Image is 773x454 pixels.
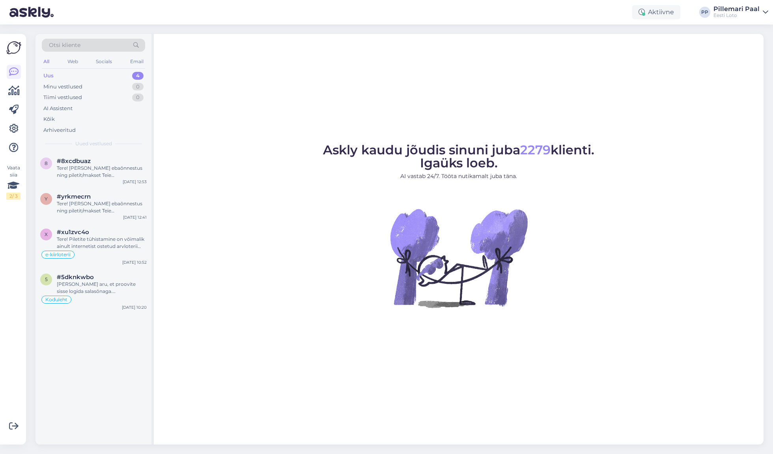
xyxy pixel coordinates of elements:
div: Eesti Loto [713,12,760,19]
span: 2279 [520,142,551,158]
div: 0 [132,94,144,101]
span: 5 [45,276,48,282]
div: [PERSON_NAME] aru, et proovite sisse logida salasõnaga. [PERSON_NAME] unustanud mängukonto kasuta... [57,281,147,295]
div: Tere! Piletite tühistamine on võimalik ainult internetist ostetud arvloterii piletite puhul ning ... [57,236,147,250]
span: y [45,196,48,202]
div: AI Assistent [43,105,73,113]
div: Tere! [PERSON_NAME] ebaõnnestus ning piletit/makset Teie mängukontole ei ilmunud, palume edastada... [57,200,147,214]
div: [DATE] 12:53 [123,179,147,185]
div: Arhiveeritud [43,126,76,134]
div: Web [66,56,80,67]
div: 4 [132,72,144,80]
div: Tere! [PERSON_NAME] ebaõnnestus ning piletit/makset Teie mängukontole ei ilmunud, palume edastada... [57,165,147,179]
span: #yrkmecrn [57,193,91,200]
div: All [42,56,51,67]
div: [DATE] 10:20 [122,304,147,310]
div: 0 [132,83,144,91]
span: e-kiirloterii [45,252,71,257]
div: Uus [43,72,54,80]
div: Minu vestlused [43,83,82,91]
span: Uued vestlused [75,140,112,147]
div: Kõik [43,115,55,123]
div: Email [129,56,145,67]
span: Askly kaudu jõudis sinuni juba klienti. Igaüks loeb. [323,142,594,171]
span: Koduleht [45,297,67,302]
span: #xu1zvc4o [57,229,89,236]
div: 2 / 3 [6,193,21,200]
div: Vaata siia [6,164,21,200]
span: #8xcdbuaz [57,158,91,165]
div: [DATE] 12:41 [123,214,147,220]
span: 8 [45,160,48,166]
img: Askly Logo [6,40,21,55]
div: Aktiivne [632,5,680,19]
span: x [45,231,48,237]
div: PP [699,7,710,18]
div: [DATE] 10:52 [122,259,147,265]
div: Socials [94,56,114,67]
p: AI vastab 24/7. Tööta nutikamalt juba täna. [323,172,594,180]
div: Tiimi vestlused [43,94,82,101]
img: No Chat active [388,187,530,329]
span: Otsi kliente [49,41,80,49]
div: Pillemari Paal [713,6,760,12]
a: Pillemari PaalEesti Loto [713,6,768,19]
span: #5dknkwbo [57,274,94,281]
